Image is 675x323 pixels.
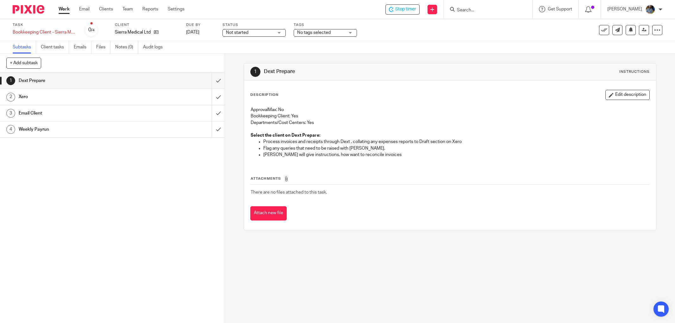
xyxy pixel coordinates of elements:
[13,22,76,28] label: Task
[607,6,642,12] p: [PERSON_NAME]
[99,6,113,12] a: Clients
[251,113,649,119] p: Bookkeeping Client: Yes
[251,190,327,195] span: There are no files attached to this task.
[115,29,151,35] p: Sierra Medical Ltd
[13,41,36,53] a: Subtasks
[115,22,178,28] label: Client
[6,93,15,102] div: 2
[186,30,199,34] span: [DATE]
[13,29,76,35] div: Bookkeeping Client - Sierra Medical
[6,58,41,68] button: + Add subtask
[142,6,158,12] a: Reports
[88,26,95,34] div: 0
[143,41,167,53] a: Audit logs
[263,139,649,145] p: Process invoices and receipts through Dext , collating any expenses reports to Draft section on Xero
[13,5,44,14] img: Pixie
[59,6,70,12] a: Work
[6,125,15,134] div: 4
[250,92,278,97] p: Description
[548,7,572,11] span: Get Support
[96,41,110,53] a: Files
[74,41,91,53] a: Emails
[263,145,649,152] p: Flag any queries that need to be raised with [PERSON_NAME].
[264,68,464,75] h1: Dext Prepare
[251,107,649,113] p: ApprovalMax: No
[263,152,649,158] p: [PERSON_NAME] will give instructions, how want to reconcile invoices
[456,8,513,13] input: Search
[250,206,287,221] button: Attach new file
[186,22,215,28] label: Due by
[251,177,281,180] span: Attachments
[6,109,15,118] div: 3
[226,30,248,35] span: Not started
[19,125,143,134] h1: Weekly Payrun
[79,6,90,12] a: Email
[645,4,655,15] img: Jaskaran%20Singh.jpeg
[619,69,650,74] div: Instructions
[19,76,143,85] h1: Dext Prepare
[19,109,143,118] h1: Email Client
[222,22,286,28] label: Status
[297,30,331,35] span: No tags selected
[251,120,649,126] p: Departments/Cost Centers: Yes
[168,6,184,12] a: Settings
[41,41,69,53] a: Client tasks
[91,28,95,32] small: /4
[385,4,420,15] div: Sierra Medical Ltd - Bookkeeping Client - Sierra Medical
[6,76,15,85] div: 1
[115,41,138,53] a: Notes (0)
[19,92,143,102] h1: Xero
[122,6,133,12] a: Team
[294,22,357,28] label: Tags
[395,6,416,13] span: Stop timer
[251,133,320,138] strong: Select the client on Dext Prepare:
[605,90,650,100] button: Edit description
[250,67,260,77] div: 1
